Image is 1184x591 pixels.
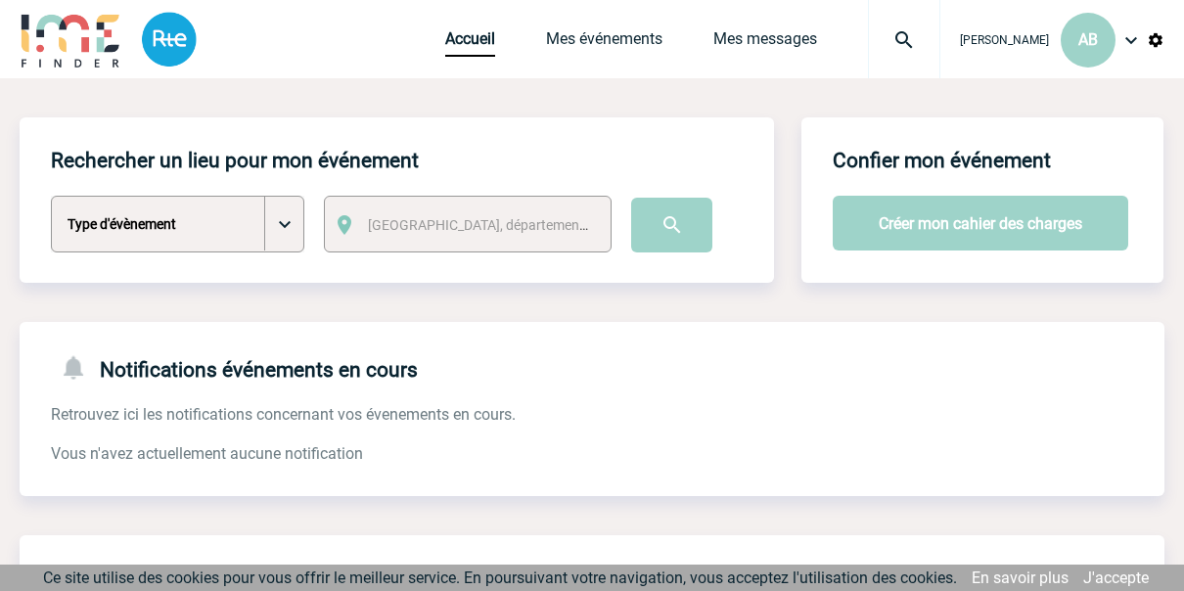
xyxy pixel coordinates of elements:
[972,568,1069,587] a: En savoir plus
[631,198,712,252] input: Submit
[833,149,1051,172] h4: Confier mon événement
[833,196,1128,250] button: Créer mon cahier des charges
[51,149,419,172] h4: Rechercher un lieu pour mon événement
[20,12,121,68] img: IME-Finder
[43,568,957,587] span: Ce site utilise des cookies pour vous offrir le meilleur service. En poursuivant votre navigation...
[59,353,100,382] img: notifications-24-px-g.png
[1078,30,1098,49] span: AB
[51,444,363,463] span: Vous n'avez actuellement aucune notification
[368,217,640,233] span: [GEOGRAPHIC_DATA], département, région...
[51,405,516,424] span: Retrouvez ici les notifications concernant vos évenements en cours.
[1083,568,1149,587] a: J'accepte
[546,29,662,57] a: Mes événements
[445,29,495,57] a: Accueil
[960,33,1049,47] span: [PERSON_NAME]
[51,353,418,382] h4: Notifications événements en cours
[713,29,817,57] a: Mes messages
